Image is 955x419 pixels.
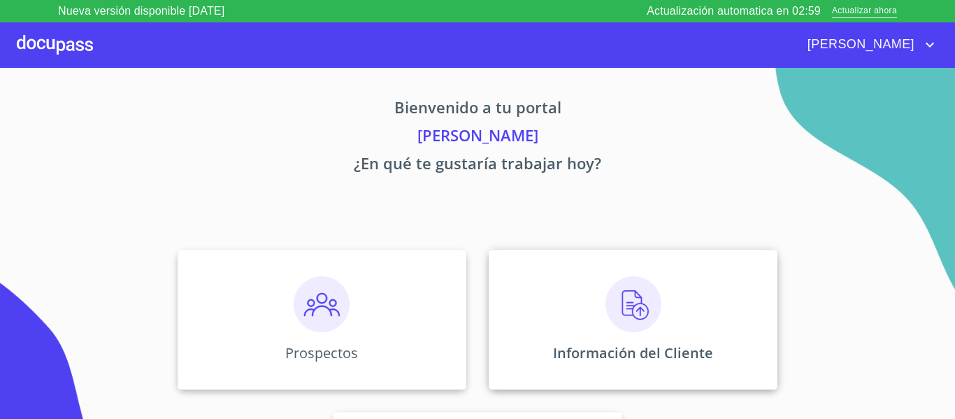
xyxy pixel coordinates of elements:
span: [PERSON_NAME] [797,34,921,56]
p: Información del Cliente [553,343,713,362]
p: Actualización automatica en 02:59 [647,3,821,20]
p: Prospectos [285,343,358,362]
p: Nueva versión disponible [DATE] [58,3,224,20]
p: ¿En qué te gustaría trabajar hoy? [47,152,908,180]
p: [PERSON_NAME] [47,124,908,152]
img: prospectos.png [294,276,350,332]
img: carga.png [605,276,661,332]
p: Bienvenido a tu portal [47,96,908,124]
span: Actualizar ahora [832,4,897,19]
button: account of current user [797,34,938,56]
